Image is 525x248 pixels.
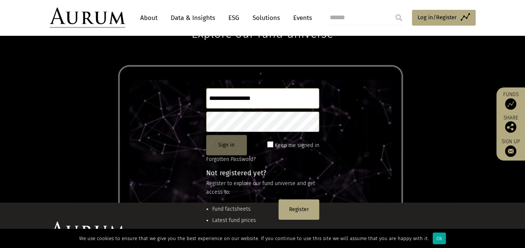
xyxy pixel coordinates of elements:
[50,8,125,28] img: Aurum
[167,11,219,25] a: Data & Insights
[206,135,247,155] button: Sign in
[50,222,125,242] img: Aurum Logo
[206,179,319,196] p: Register to explore our fund universe and get access to:
[505,98,516,110] img: Access Funds
[212,216,276,225] li: Latest fund prices
[289,11,312,25] a: Events
[212,205,276,213] li: Fund factsheets
[418,13,457,22] span: Log in/Register
[206,170,319,176] h4: Not registered yet?
[500,115,521,133] div: Share
[500,91,521,110] a: Funds
[505,145,516,157] img: Sign up to our newsletter
[505,121,516,133] img: Share this post
[136,11,161,25] a: About
[391,10,406,25] input: Submit
[275,141,319,150] label: Keep me signed in
[279,199,319,220] button: Register
[412,10,476,26] a: Log in/Register
[433,233,446,244] div: Ok
[249,11,284,25] a: Solutions
[206,156,256,162] a: Forgotten Password?
[225,11,243,25] a: ESG
[500,138,521,157] a: Sign up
